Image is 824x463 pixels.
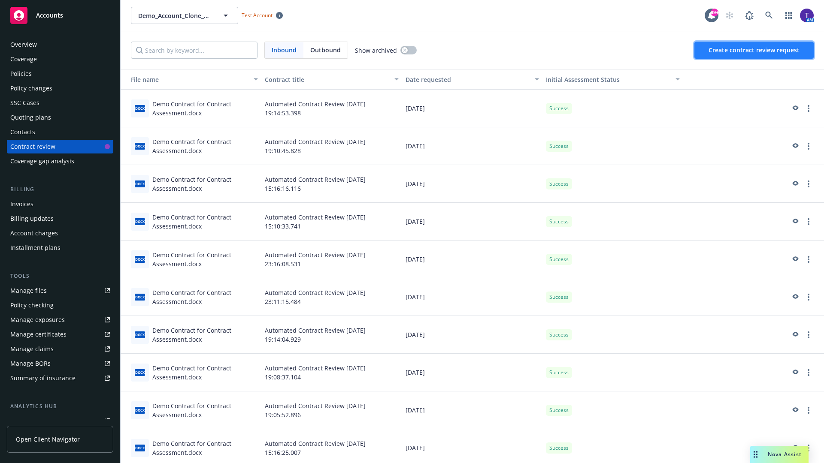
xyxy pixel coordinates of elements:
[135,218,145,225] span: docx
[7,212,113,225] a: Billing updates
[10,313,65,327] div: Manage exposures
[10,111,51,124] div: Quoting plans
[7,328,113,341] a: Manage certificates
[10,328,67,341] div: Manage certificates
[741,7,758,24] a: Report a Bug
[790,141,800,151] a: preview
[261,354,402,391] div: Automated Contract Review [DATE] 19:08:37.104
[135,180,145,187] span: docx
[7,140,113,153] a: Contract review
[402,391,543,429] div: [DATE]
[7,284,113,298] a: Manage files
[10,96,39,110] div: SSC Cases
[10,197,33,211] div: Invoices
[135,143,145,149] span: docx
[7,81,113,95] a: Policy changes
[152,326,258,344] div: Demo Contract for Contract Assessment.docx
[7,96,113,110] a: SSC Cases
[7,313,113,327] a: Manage exposures
[402,127,543,165] div: [DATE]
[549,293,569,301] span: Success
[790,330,800,340] a: preview
[7,371,113,385] a: Summary of insurance
[10,67,32,81] div: Policies
[7,342,113,356] a: Manage claims
[261,165,402,203] div: Automated Contract Review [DATE] 15:16:16.116
[124,75,248,84] div: File name
[803,405,814,415] a: more
[709,46,800,54] span: Create contract review request
[406,75,530,84] div: Date requested
[803,367,814,378] a: more
[10,125,35,139] div: Contacts
[261,241,402,278] div: Automated Contract Review [DATE] 23:16:08.531
[790,443,800,453] a: preview
[355,46,397,55] span: Show archived
[10,81,52,95] div: Policy changes
[10,241,61,255] div: Installment plans
[261,316,402,354] div: Automated Contract Review [DATE] 19:14:04.929
[549,369,569,376] span: Success
[7,3,113,27] a: Accounts
[790,405,800,415] a: preview
[135,407,145,413] span: docx
[10,357,51,370] div: Manage BORs
[546,75,620,84] span: Initial Assessment Status
[152,99,258,117] div: Demo Contract for Contract Assessment.docx
[135,105,145,111] span: docx
[261,90,402,127] div: Automated Contract Review [DATE] 19:14:53.398
[402,278,543,316] div: [DATE]
[7,241,113,255] a: Installment plans
[549,256,569,263] span: Success
[261,203,402,241] div: Automated Contract Review [DATE] 15:10:33.741
[7,67,113,81] a: Policies
[7,125,113,139] a: Contacts
[265,75,389,84] div: Contract title
[10,226,58,240] div: Account charges
[152,250,258,268] div: Demo Contract for Contract Assessment.docx
[303,42,348,58] span: Outbound
[10,284,47,298] div: Manage files
[152,288,258,306] div: Demo Contract for Contract Assessment.docx
[261,278,402,316] div: Automated Contract Review [DATE] 23:11:15.484
[10,414,82,428] div: Loss summary generator
[803,292,814,302] a: more
[402,354,543,391] div: [DATE]
[750,446,761,463] div: Drag to move
[7,38,113,51] a: Overview
[124,75,248,84] div: Toggle SortBy
[10,342,54,356] div: Manage claims
[402,69,543,90] button: Date requested
[131,7,238,24] button: Demo_Account_Clone_QA_CR_Tests_Demo
[549,331,569,339] span: Success
[750,446,809,463] button: Nova Assist
[7,357,113,370] a: Manage BORs
[7,414,113,428] a: Loss summary generator
[152,175,258,193] div: Demo Contract for Contract Assessment.docx
[711,9,718,16] div: 99+
[760,7,778,24] a: Search
[803,254,814,265] a: more
[7,298,113,312] a: Policy checking
[803,216,814,227] a: more
[261,69,402,90] button: Contract title
[135,445,145,451] span: docx
[800,9,814,22] img: photo
[694,42,814,59] button: Create contract review request
[10,52,37,66] div: Coverage
[549,218,569,225] span: Success
[310,45,341,54] span: Outbound
[265,42,303,58] span: Inbound
[242,12,273,19] span: Test Account
[803,103,814,114] a: more
[7,111,113,124] a: Quoting plans
[790,367,800,378] a: preview
[16,435,80,444] span: Open Client Navigator
[10,38,37,51] div: Overview
[803,141,814,151] a: more
[135,369,145,376] span: docx
[135,294,145,300] span: docx
[790,179,800,189] a: preview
